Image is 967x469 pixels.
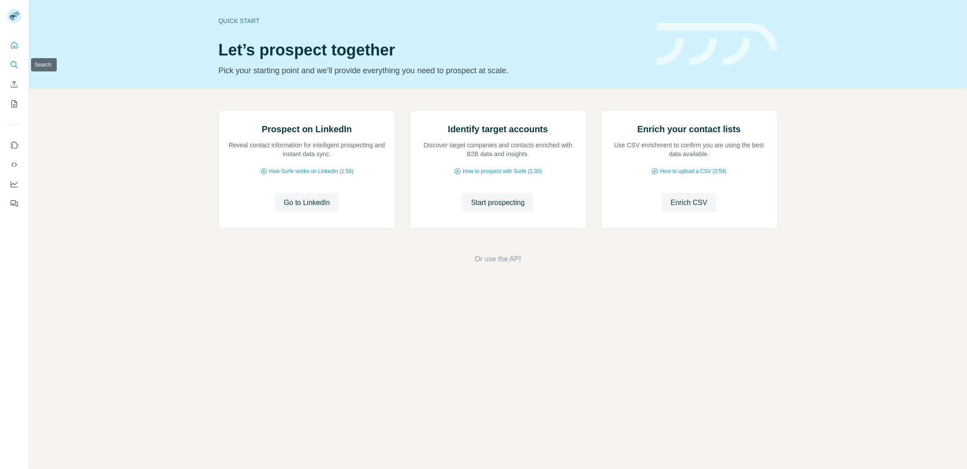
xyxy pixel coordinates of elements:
[637,123,740,135] h2: Enrich your contact lists
[7,196,21,212] button: Feedback
[660,167,726,175] span: How to upload a CSV (2:59)
[463,167,542,175] span: How to prospect with Surfe (1:30)
[671,197,708,208] span: Enrich CSV
[610,141,768,158] p: Use CSV enrichment to confirm you are using the best data available.
[662,193,716,213] button: Enrich CSV
[284,197,330,208] span: Go to LinkedIn
[475,254,521,264] button: Or use the API
[7,157,21,173] button: Use Surfe API
[7,176,21,192] button: Dashboard
[219,41,646,59] h1: Let’s prospect together
[7,37,21,53] button: Quick start
[275,193,339,213] button: Go to LinkedIn
[448,123,548,135] h2: Identify target accounts
[219,16,646,25] div: Quick start
[219,64,646,77] p: Pick your starting point and we’ll provide everything you need to prospect at scale.
[7,57,21,73] button: Search
[462,193,534,213] button: Start prospecting
[269,167,354,175] span: How Surfe works on LinkedIn (1:58)
[657,23,778,66] img: banner
[471,197,525,208] span: Start prospecting
[228,141,386,158] p: Reveal contact information for intelligent prospecting and instant data sync.
[419,141,577,158] p: Discover target companies and contacts enriched with B2B data and insights.
[7,76,21,92] button: Enrich CSV
[7,137,21,153] button: Use Surfe on LinkedIn
[7,96,21,112] button: My lists
[262,123,352,135] h2: Prospect on LinkedIn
